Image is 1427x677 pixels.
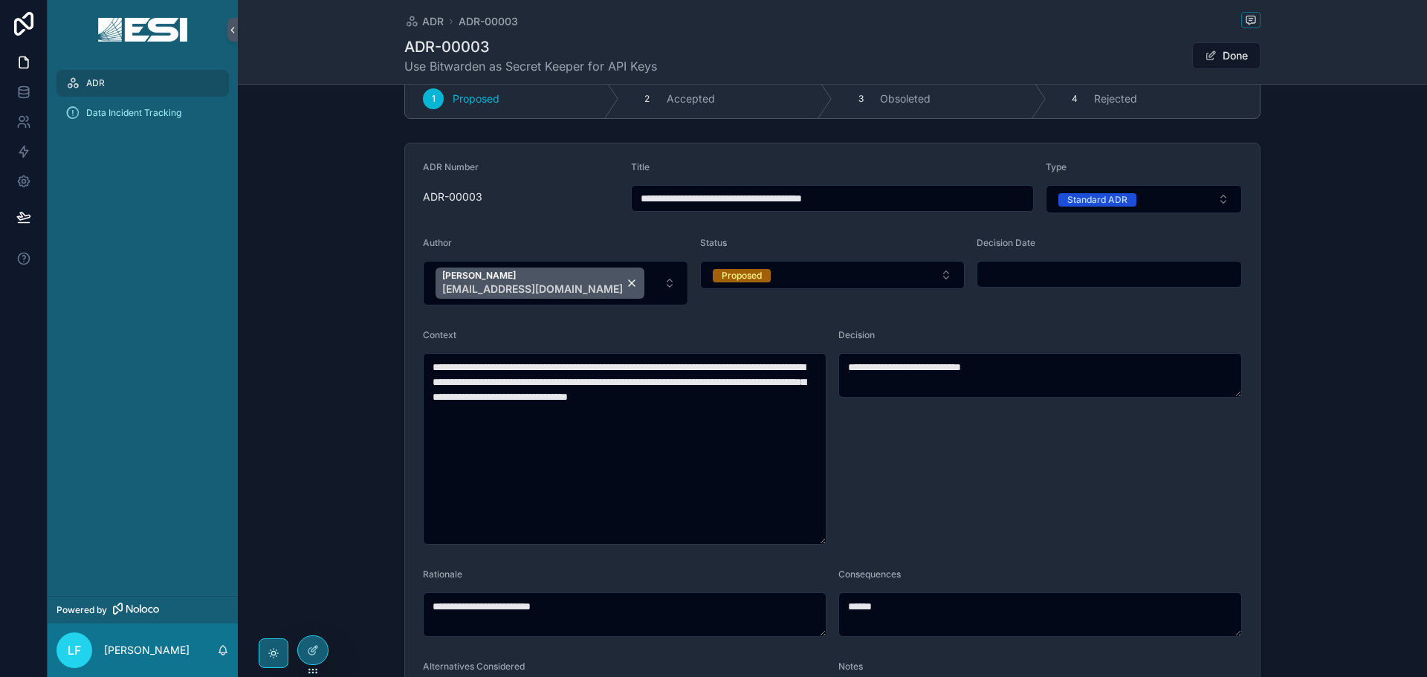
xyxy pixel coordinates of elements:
img: App logo [98,18,187,42]
span: Status [700,237,727,248]
span: Notes [838,661,863,672]
button: Done [1192,42,1261,69]
div: Standard ADR [1067,193,1127,207]
a: ADR-00003 [459,14,518,29]
a: Data Incident Tracking [56,100,229,126]
h1: ADR-00003 [404,36,657,57]
span: Data Incident Tracking [86,107,181,119]
span: Powered by [56,604,107,616]
span: Rationale [423,569,462,580]
span: ADR Number [423,161,479,172]
span: Consequences [838,569,901,580]
span: ADR [422,14,444,29]
a: ADR [404,14,444,29]
a: Powered by [48,596,238,623]
button: Select Button [423,261,688,305]
button: Select Button [1046,185,1242,213]
span: ADR-00003 [423,190,619,204]
span: Use Bitwarden as Secret Keeper for API Keys [404,57,657,75]
span: Author [423,237,452,248]
span: Context [423,329,456,340]
span: 4 [1072,93,1078,105]
span: Decision [838,329,875,340]
span: LF [68,641,81,659]
span: Decision Date [977,237,1035,248]
span: Obsoleted [880,91,931,106]
span: Title [631,161,650,172]
span: 1 [432,93,436,105]
button: Unselect 1 [436,268,644,299]
span: Proposed [453,91,499,106]
div: Proposed [722,269,762,282]
span: 2 [644,93,650,105]
span: [EMAIL_ADDRESS][DOMAIN_NAME] [442,282,623,297]
span: Accepted [667,91,715,106]
a: ADR [56,70,229,97]
span: Rejected [1094,91,1137,106]
p: [PERSON_NAME] [104,643,190,658]
div: scrollable content [48,59,238,146]
span: Alternatives Considered [423,661,525,672]
span: 3 [858,93,864,105]
button: Select Button [700,261,965,289]
span: [PERSON_NAME] [442,270,623,282]
span: Type [1046,161,1067,172]
span: ADR [86,77,105,89]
